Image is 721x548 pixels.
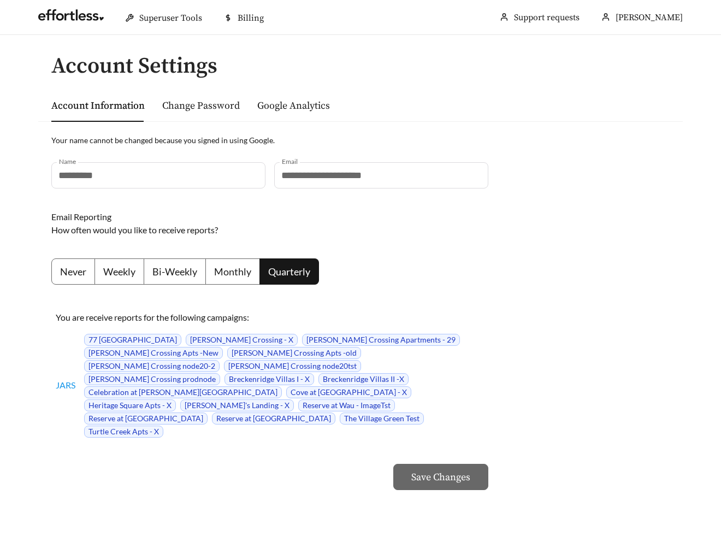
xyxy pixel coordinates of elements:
[103,266,135,278] span: Weekly
[84,373,220,385] span: [PERSON_NAME] Crossing prodnode
[84,413,208,425] span: Reserve at [GEOGRAPHIC_DATA]
[51,54,683,78] h2: Account Settings
[84,360,220,372] span: [PERSON_NAME] Crossing node20-2
[152,266,197,278] span: Bi-Weekly
[257,99,330,112] a: Google Analytics
[51,99,145,112] a: Account Information
[51,210,488,223] div: Email Reporting
[227,347,361,359] span: [PERSON_NAME] Crossing Apts -old
[56,380,75,390] a: JARS
[84,386,282,398] span: Celebration at [PERSON_NAME][GEOGRAPHIC_DATA]
[51,134,488,146] div: Your name cannot be changed because you signed in using Google.
[616,12,683,23] span: [PERSON_NAME]
[286,386,411,398] span: Cove at [GEOGRAPHIC_DATA] - X
[268,266,310,278] span: Quarterly
[393,464,488,490] button: Save Changes
[139,13,202,23] span: Superuser Tools
[340,413,424,425] span: The Village Green Test
[180,399,294,411] span: [PERSON_NAME]'s Landing - X
[212,413,335,425] span: Reserve at [GEOGRAPHIC_DATA]
[298,399,395,411] span: Reserve at Wau - ImageTst
[162,99,240,112] a: Change Password
[84,399,176,411] span: Heritage Square Apts - X
[302,334,460,346] span: [PERSON_NAME] Crossing Apartments - 29
[84,426,163,438] span: Turtle Creek Apts - X
[84,347,223,359] span: [PERSON_NAME] Crossing Apts -New
[224,360,361,372] span: [PERSON_NAME] Crossing node20tst
[238,13,264,23] span: Billing
[214,266,251,278] span: Monthly
[318,373,409,385] span: Breckenridge Villas II -X
[60,266,86,278] span: Never
[186,334,298,346] span: [PERSON_NAME] Crossing - X
[51,223,488,237] div: How often would you like to receive reports?
[84,334,181,346] span: 77 [GEOGRAPHIC_DATA]
[51,307,488,328] div: You are receive reports for the following campaigns:
[224,373,314,385] span: Breckenridge Villas I - X
[514,12,580,23] a: Support requests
